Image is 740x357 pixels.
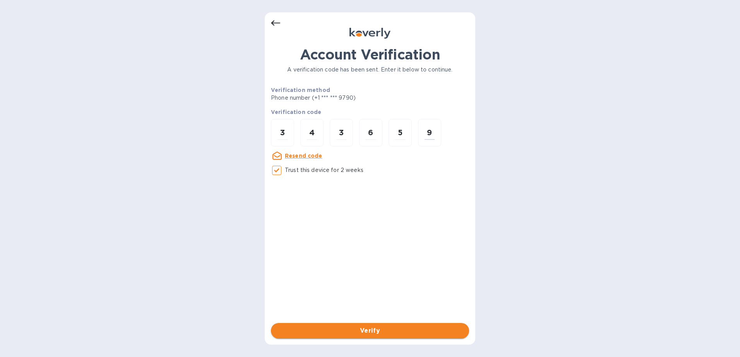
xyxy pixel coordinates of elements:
p: A verification code has been sent. Enter it below to continue. [271,66,469,74]
p: Trust this device for 2 weeks [285,166,363,174]
h1: Account Verification [271,46,469,63]
p: Verification code [271,108,469,116]
span: Verify [277,326,463,335]
button: Verify [271,323,469,338]
b: Verification method [271,87,330,93]
p: Phone number (+1 *** *** 9790) [271,94,415,102]
u: Resend code [285,153,322,159]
